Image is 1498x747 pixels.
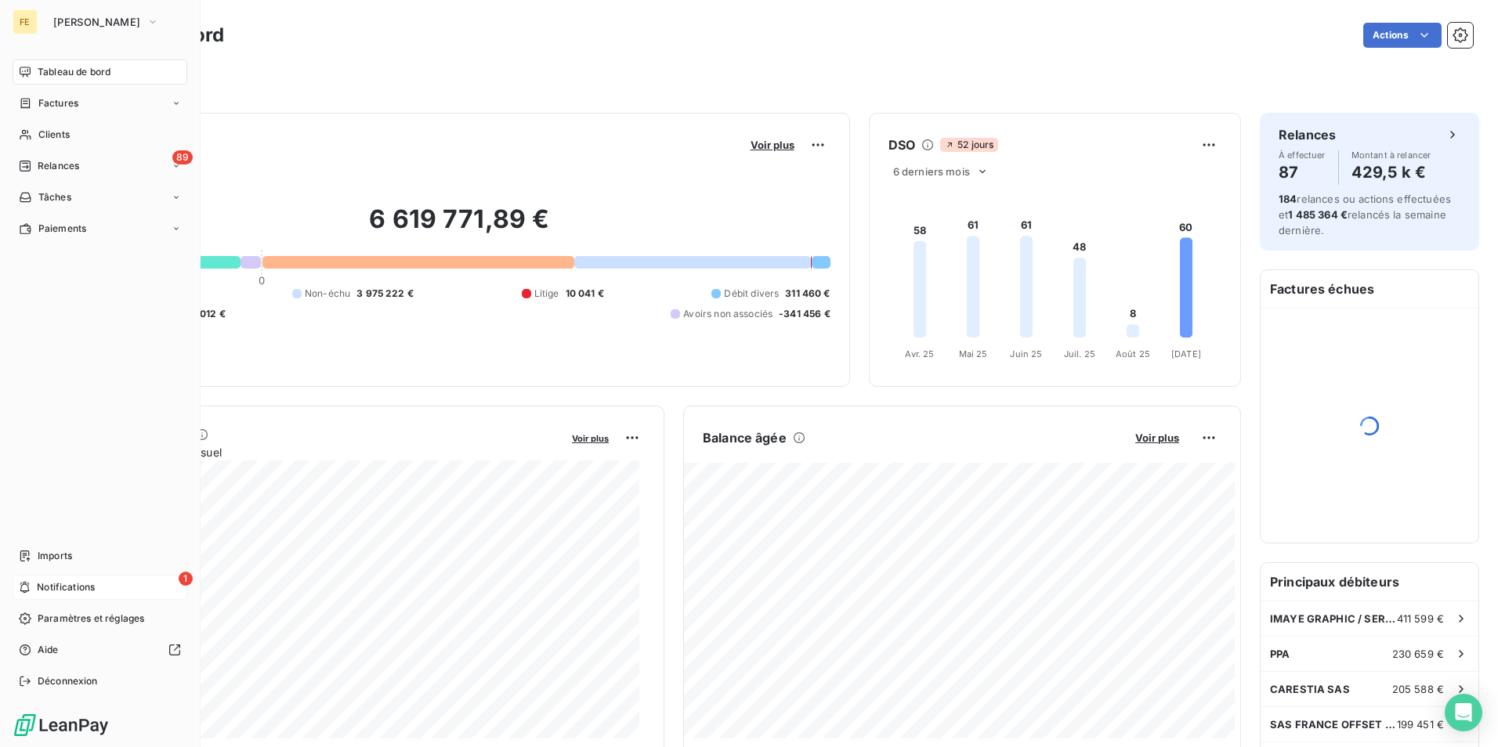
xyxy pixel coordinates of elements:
[1135,431,1179,444] span: Voir plus
[958,348,987,359] tspan: Mai 25
[1261,270,1478,308] h6: Factures échues
[1064,348,1095,359] tspan: Juil. 25
[572,433,609,444] span: Voir plus
[13,637,187,662] a: Aide
[893,165,970,178] span: 6 derniers mois
[683,307,773,321] span: Avoirs non associés
[940,138,998,152] span: 52 jours
[1397,612,1444,625] span: 411 599 €
[38,159,79,173] span: Relances
[1270,612,1397,625] span: IMAYE GRAPHIC / SERVICE COMPTA
[1351,150,1431,160] span: Montant à relancer
[38,128,70,142] span: Clients
[1363,23,1442,48] button: Actions
[356,287,414,301] span: 3 975 222 €
[1261,563,1478,601] h6: Principaux débiteurs
[779,307,830,321] span: -341 456 €
[172,150,193,164] span: 89
[38,190,71,204] span: Tâches
[53,16,140,28] span: [PERSON_NAME]
[305,287,350,301] span: Non-échu
[1279,125,1336,144] h6: Relances
[1270,648,1290,660] span: PPA
[1116,348,1150,359] tspan: Août 25
[259,274,265,287] span: 0
[13,9,38,34] div: FE
[1279,193,1451,236] span: relances ou actions effectuées et relancés la semaine dernière.
[38,65,110,79] span: Tableau de bord
[785,287,830,301] span: 311 460 €
[888,135,915,154] h6: DSO
[1270,718,1397,731] span: SAS FRANCE OFFSET TYPO-FOT
[89,444,561,460] span: Chiffre d'affaires mensuel
[1171,348,1201,359] tspan: [DATE]
[1270,683,1350,695] span: CARESTIA SAS
[179,572,193,586] span: 1
[1351,160,1431,185] h4: 429,5 k €
[1397,718,1444,731] span: 199 451 €
[38,96,78,110] span: Factures
[1131,431,1184,445] button: Voir plus
[38,643,59,657] span: Aide
[1010,348,1042,359] tspan: Juin 25
[566,287,604,301] span: 10 041 €
[13,713,110,738] img: Logo LeanPay
[38,612,144,626] span: Paramètres et réglages
[1392,648,1444,660] span: 230 659 €
[38,674,98,688] span: Déconnexion
[746,138,799,152] button: Voir plus
[1392,683,1444,695] span: 205 588 €
[567,431,613,445] button: Voir plus
[37,580,95,594] span: Notifications
[1288,208,1348,221] span: 1 485 364 €
[1279,150,1326,160] span: À effectuer
[38,549,72,563] span: Imports
[534,287,559,301] span: Litige
[1279,160,1326,185] h4: 87
[1279,193,1297,205] span: 184
[38,222,86,236] span: Paiements
[751,139,794,151] span: Voir plus
[724,287,779,301] span: Débit divers
[89,204,830,251] h2: 6 619 771,89 €
[703,428,787,447] h6: Balance âgée
[1445,694,1482,731] div: Open Intercom Messenger
[905,348,934,359] tspan: Avr. 25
